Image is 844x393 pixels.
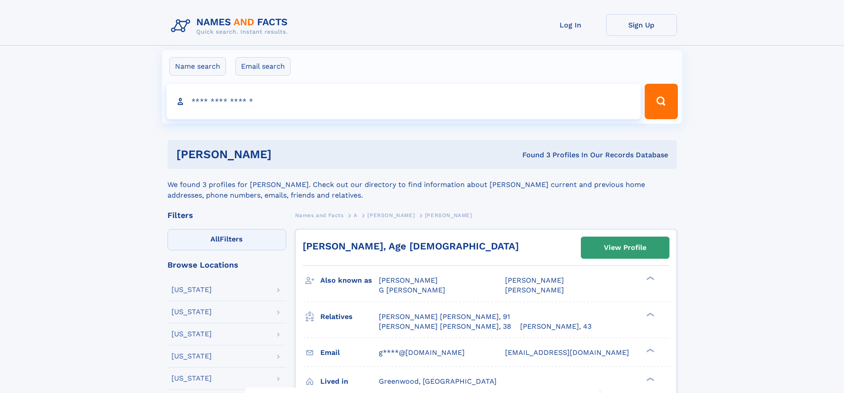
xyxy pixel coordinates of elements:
[303,241,519,252] a: [PERSON_NAME], Age [DEMOGRAPHIC_DATA]
[171,286,212,293] div: [US_STATE]
[171,308,212,315] div: [US_STATE]
[425,212,472,218] span: [PERSON_NAME]
[644,347,655,353] div: ❯
[505,276,564,284] span: [PERSON_NAME]
[320,374,379,389] h3: Lived in
[176,149,397,160] h1: [PERSON_NAME]
[171,353,212,360] div: [US_STATE]
[535,14,606,36] a: Log In
[644,311,655,317] div: ❯
[379,286,445,294] span: G [PERSON_NAME]
[171,331,212,338] div: [US_STATE]
[379,276,438,284] span: [PERSON_NAME]
[210,235,220,243] span: All
[167,261,286,269] div: Browse Locations
[644,376,655,382] div: ❯
[354,212,358,218] span: A
[505,286,564,294] span: [PERSON_NAME]
[167,84,641,119] input: search input
[606,14,677,36] a: Sign Up
[367,212,415,218] span: [PERSON_NAME]
[645,84,677,119] button: Search Button
[581,237,669,258] a: View Profile
[320,309,379,324] h3: Relatives
[397,150,668,160] div: Found 3 Profiles In Our Records Database
[235,57,291,76] label: Email search
[644,276,655,281] div: ❯
[354,210,358,221] a: A
[167,211,286,219] div: Filters
[169,57,226,76] label: Name search
[520,322,591,331] a: [PERSON_NAME], 43
[320,345,379,360] h3: Email
[320,273,379,288] h3: Also known as
[167,169,677,201] div: We found 3 profiles for [PERSON_NAME]. Check out our directory to find information about [PERSON_...
[505,348,629,357] span: [EMAIL_ADDRESS][DOMAIN_NAME]
[367,210,415,221] a: [PERSON_NAME]
[167,229,286,250] label: Filters
[379,322,511,331] a: [PERSON_NAME] [PERSON_NAME], 38
[604,237,646,258] div: View Profile
[295,210,344,221] a: Names and Facts
[171,375,212,382] div: [US_STATE]
[379,377,497,385] span: Greenwood, [GEOGRAPHIC_DATA]
[167,14,295,38] img: Logo Names and Facts
[379,312,510,322] a: [PERSON_NAME] [PERSON_NAME], 91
